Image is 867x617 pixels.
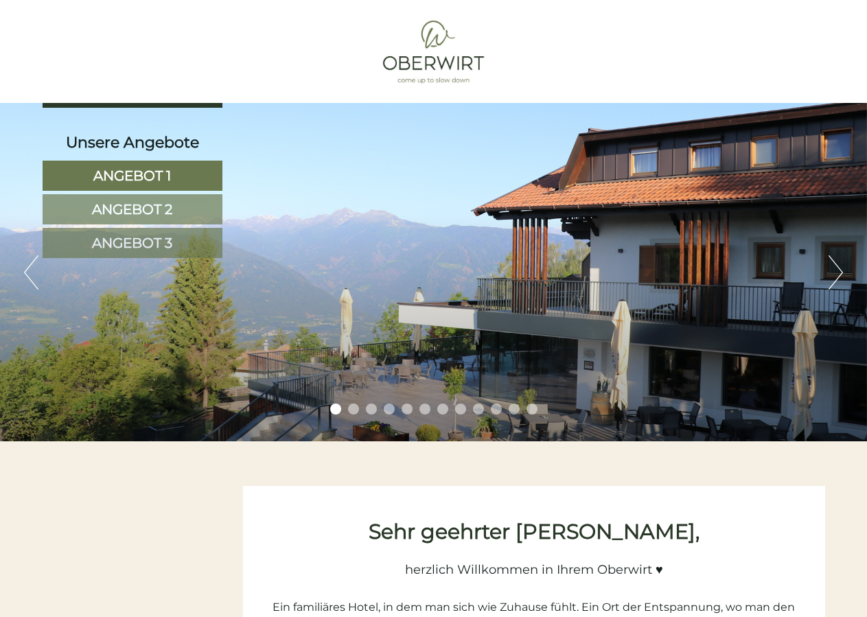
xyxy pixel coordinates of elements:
span: Angebot 3 [92,235,172,251]
button: Next [829,255,843,290]
button: Previous [24,255,38,290]
h1: Sehr geehrter [PERSON_NAME], [264,520,805,543]
h4: herzlich Willkommen in Ihrem Oberwirt ♥ [264,550,805,577]
div: Unsere Angebote [43,132,222,153]
span: Angebot 2 [92,201,172,218]
span: Angebot 1 [93,167,171,184]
